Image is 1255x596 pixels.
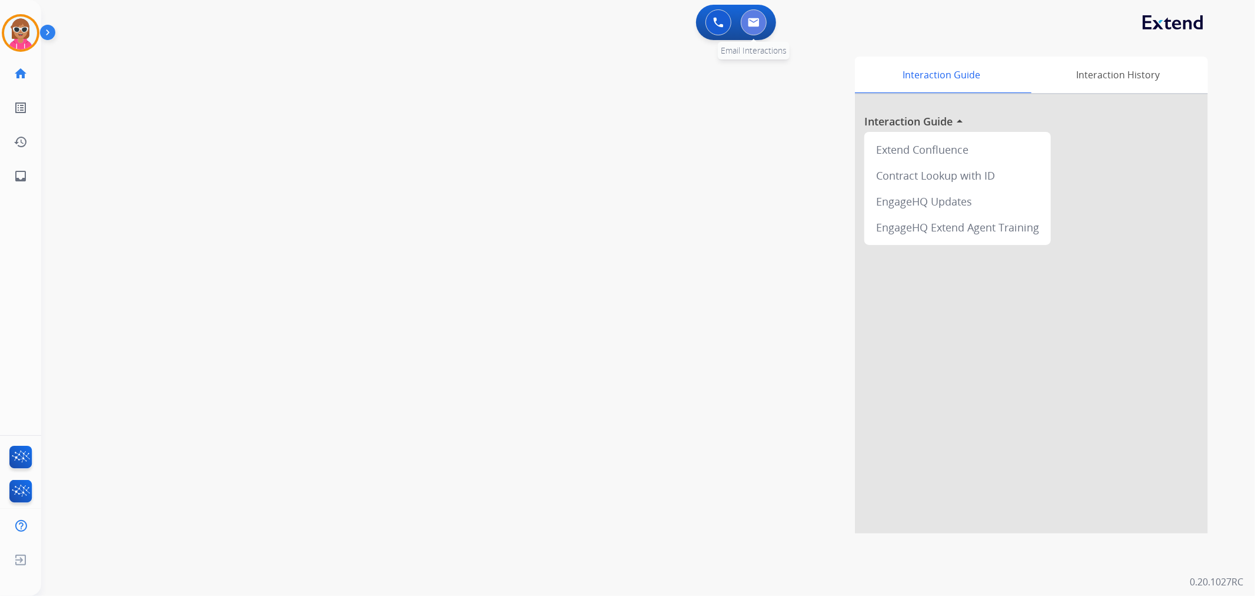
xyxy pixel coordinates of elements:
[855,57,1028,93] div: Interaction Guide
[869,163,1046,188] div: Contract Lookup with ID
[1190,575,1243,589] p: 0.20.1027RC
[14,67,28,81] mat-icon: home
[4,16,37,49] img: avatar
[14,101,28,115] mat-icon: list_alt
[14,135,28,149] mat-icon: history
[1028,57,1208,93] div: Interaction History
[869,188,1046,214] div: EngageHQ Updates
[721,45,787,56] span: Email Interactions
[14,169,28,183] mat-icon: inbox
[869,214,1046,240] div: EngageHQ Extend Agent Training
[869,137,1046,163] div: Extend Confluence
